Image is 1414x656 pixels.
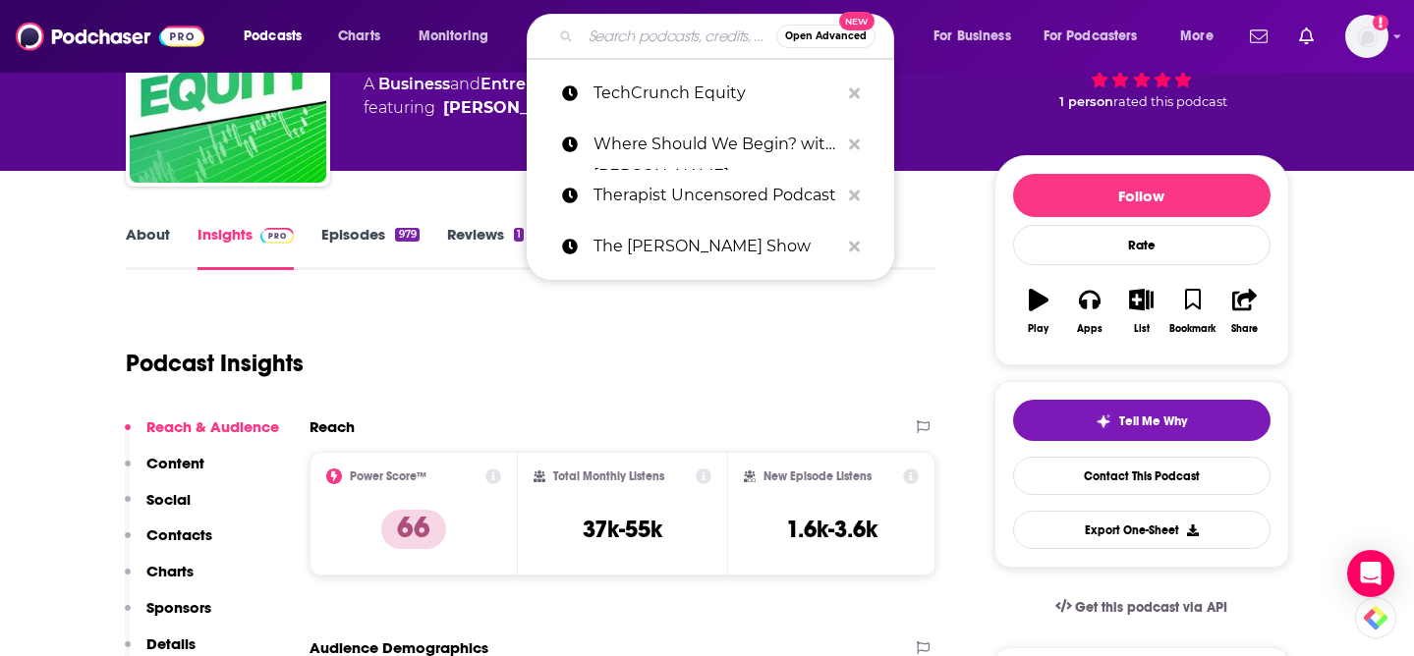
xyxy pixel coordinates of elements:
button: Bookmark [1167,276,1218,347]
button: tell me why sparkleTell Me Why [1013,400,1271,441]
a: Show notifications dropdown [1291,20,1322,53]
span: For Business [933,23,1011,50]
a: Charts [325,21,392,52]
a: Entrepreneur [481,75,592,93]
div: 1 [514,228,524,242]
h3: 1.6k-3.6k [786,515,877,544]
a: InsightsPodchaser Pro [198,225,295,270]
button: Show profile menu [1345,15,1388,58]
p: The Tim Ferriss Show [594,221,839,272]
h2: Power Score™ [350,469,426,483]
h2: New Episode Listens [764,469,872,483]
a: Business [378,75,450,93]
button: Share [1218,276,1270,347]
a: Therapist Uncensored Podcast [527,170,894,221]
span: featuring [364,96,770,120]
p: Reach & Audience [146,417,279,436]
button: open menu [920,21,1036,52]
h2: Reach [310,417,355,436]
p: Content [146,454,204,472]
input: Search podcasts, credits, & more... [581,21,776,52]
span: Podcasts [244,23,302,50]
img: Podchaser - Follow, Share and Rate Podcasts [16,18,204,55]
span: Charts [338,23,380,50]
div: Play [1028,323,1048,335]
a: Episodes979 [321,225,419,270]
img: Podchaser Pro [260,228,295,244]
a: Reviews1 [447,225,524,270]
a: Show notifications dropdown [1242,20,1275,53]
button: open menu [230,21,327,52]
img: tell me why sparkle [1096,413,1111,429]
h2: Total Monthly Listens [553,469,664,483]
a: The [PERSON_NAME] Show [527,221,894,272]
p: Therapist Uncensored Podcast [594,170,839,221]
p: Social [146,490,191,509]
span: 1 person [1059,94,1113,109]
button: Export One-Sheet [1013,511,1271,549]
p: Sponsors [146,598,211,617]
span: Logged in as zhopson [1345,15,1388,58]
div: List [1134,323,1150,335]
p: TechCrunch Equity [594,68,839,119]
span: Open Advanced [785,31,867,41]
button: Apps [1064,276,1115,347]
button: Sponsors [125,598,211,634]
span: More [1180,23,1214,50]
span: Tell Me Why [1119,413,1187,429]
span: Monitoring [419,23,488,50]
div: Bookmark [1169,323,1216,335]
a: Contact This Podcast [1013,457,1271,495]
span: For Podcasters [1044,23,1138,50]
p: Where Should We Begin? with Esther Perel [594,119,839,170]
span: rated this podcast [1113,94,1227,109]
button: Follow [1013,174,1271,217]
button: open menu [405,21,514,52]
button: Content [125,454,204,490]
div: Rate [1013,225,1271,265]
span: Get this podcast via API [1075,599,1227,616]
div: Search podcasts, credits, & more... [545,14,913,59]
button: Open AdvancedNew [776,25,876,48]
a: About [126,225,170,270]
div: 979 [395,228,419,242]
p: Contacts [146,525,212,544]
button: Contacts [125,525,212,562]
p: Details [146,634,196,653]
h1: Podcast Insights [126,349,304,378]
span: New [839,12,875,30]
p: 66 [381,510,446,549]
a: Alex Wilhelm [443,96,584,120]
button: open menu [1166,21,1238,52]
h3: 37k-55k [583,515,662,544]
svg: Add a profile image [1373,15,1388,30]
img: User Profile [1345,15,1388,58]
button: List [1115,276,1166,347]
button: Charts [125,562,194,598]
div: Apps [1077,323,1103,335]
div: A podcast [364,73,770,120]
div: Open Intercom Messenger [1347,550,1394,597]
button: Reach & Audience [125,417,279,454]
a: TechCrunch Equity [527,68,894,119]
span: and [450,75,481,93]
p: Charts [146,562,194,580]
a: Get this podcast via API [1040,583,1244,631]
button: Social [125,490,191,526]
button: open menu [1031,21,1166,52]
div: Share [1231,323,1258,335]
a: Where Should We Begin? with [PERSON_NAME] [527,119,894,170]
button: Play [1013,276,1064,347]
